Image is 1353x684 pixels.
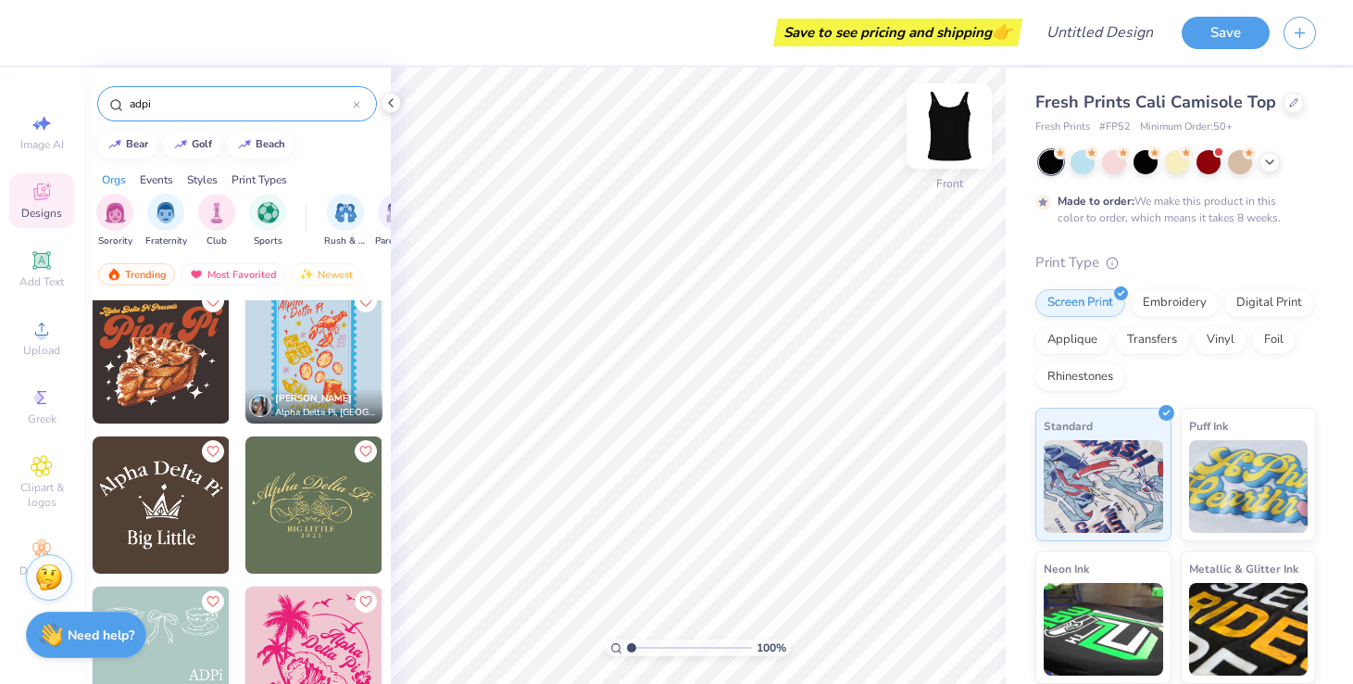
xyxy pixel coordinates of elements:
div: Styles [187,171,218,188]
div: Embroidery [1131,289,1219,317]
img: Rush & Bid Image [335,202,357,223]
div: Orgs [102,171,126,188]
button: filter button [375,194,418,248]
div: Newest [291,263,361,285]
button: Like [355,290,377,312]
span: 100 % [757,640,786,656]
img: Fraternity Image [156,202,176,223]
button: beach [227,131,294,158]
div: Most Favorited [181,263,285,285]
button: Like [355,590,377,613]
input: Untitled Design [1032,14,1168,51]
span: Alpha Delta Pi, [GEOGRAPHIC_DATA][US_STATE], [GEOGRAPHIC_DATA] [275,406,375,420]
div: Applique [1035,326,1109,354]
img: c7cb686d-a1cc-4658-88ef-b9d2b5874405 [229,437,366,574]
img: Metallic & Glitter Ink [1189,583,1309,676]
button: filter button [198,194,235,248]
img: trending.gif [106,268,121,281]
button: filter button [96,194,133,248]
button: Save [1182,17,1270,49]
div: Screen Print [1035,289,1125,317]
img: 87165485-e0a5-4ba0-9a01-6d0409b46460 [382,437,519,574]
strong: Made to order: [1058,194,1134,209]
div: filter for Club [198,194,235,248]
div: filter for Fraternity [145,194,187,248]
button: Like [202,590,224,613]
span: Sports [254,234,282,248]
span: Fresh Prints [1035,120,1090,135]
div: filter for Parent's Weekend [375,194,418,248]
img: a7fd9a12-9801-4d44-a222-918dfcdeb814 [245,437,382,574]
img: trend_line.gif [237,139,252,150]
span: Parent's Weekend [375,234,418,248]
img: 641e4b78-c414-4ddb-8b38-4e4e15311ad6 [245,286,382,424]
span: Puff Ink [1189,416,1228,436]
span: # FP52 [1099,120,1131,135]
button: Like [355,440,377,462]
div: Events [140,171,173,188]
button: golf [163,131,220,158]
img: Avatar [249,395,271,417]
div: Rhinestones [1035,363,1125,391]
img: 31df0c4b-9d0c-4b89-b859-aa6e82f1674c [229,286,366,424]
div: bear [126,139,148,149]
div: Transfers [1115,326,1189,354]
img: Neon Ink [1044,583,1163,676]
div: Print Types [232,171,287,188]
img: d505b02f-b462-42c3-9c22-0a18086cbecb [382,286,519,424]
span: Decorate [19,564,64,578]
button: filter button [249,194,286,248]
span: Image AI [20,137,64,152]
img: Standard [1044,440,1163,533]
button: bear [97,131,157,158]
div: Trending [98,263,175,285]
div: filter for Sports [249,194,286,248]
span: Neon Ink [1044,559,1089,578]
img: trend_line.gif [107,139,122,150]
div: We make this product in this color to order, which means it takes 8 weeks. [1058,193,1285,226]
img: df8121ae-16b3-421f-b406-0ab1e9d7e211 [93,437,230,574]
span: Fraternity [145,234,187,248]
img: most_fav.gif [189,268,204,281]
div: Vinyl [1195,326,1247,354]
img: Puff Ink [1189,440,1309,533]
div: golf [192,139,212,149]
button: Like [202,440,224,462]
div: Print Type [1035,252,1316,273]
span: Upload [23,343,60,358]
div: filter for Rush & Bid [324,194,367,248]
span: Club [207,234,227,248]
div: Digital Print [1224,289,1314,317]
span: 👉 [992,20,1012,43]
button: filter button [324,194,367,248]
div: Front [936,175,963,192]
span: [PERSON_NAME] [275,392,352,405]
div: beach [256,139,285,149]
input: Try "Alpha" [128,95,353,113]
span: Greek [28,412,56,426]
span: Sorority [98,234,132,248]
span: Minimum Order: 50 + [1140,120,1233,135]
strong: Need help? [68,627,134,644]
span: Rush & Bid [324,234,367,248]
img: Parent's Weekend Image [386,202,407,223]
span: Add Text [19,274,64,289]
span: Standard [1044,416,1093,436]
img: Sports Image [257,202,279,223]
span: Designs [21,206,62,221]
img: Club Image [207,202,227,223]
img: d740039c-2e24-4688-8904-dcfbc6784951 [93,286,230,424]
span: Fresh Prints Cali Camisole Top [1035,91,1276,113]
div: Foil [1252,326,1296,354]
img: trend_line.gif [173,139,188,150]
span: Clipart & logos [9,480,74,510]
div: Save to see pricing and shipping [778,19,1018,46]
button: filter button [145,194,187,248]
span: Metallic & Glitter Ink [1189,559,1298,578]
button: Like [202,290,224,312]
img: Sorority Image [105,202,126,223]
div: filter for Sorority [96,194,133,248]
img: Newest.gif [299,268,314,281]
img: Front [912,89,986,163]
